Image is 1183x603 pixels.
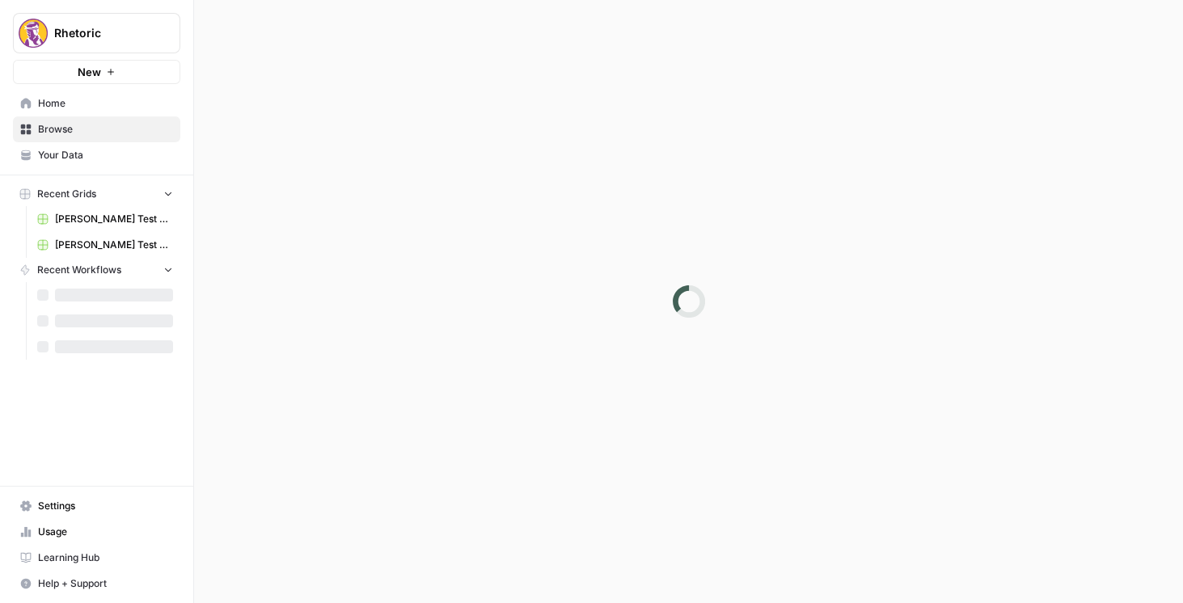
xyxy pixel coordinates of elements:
[13,116,180,142] a: Browse
[13,182,180,206] button: Recent Grids
[13,142,180,168] a: Your Data
[30,206,180,232] a: [PERSON_NAME] Test Workflow - Copilot Example Grid
[37,263,121,277] span: Recent Workflows
[38,122,173,137] span: Browse
[19,19,48,48] img: Rhetoric Logo
[13,493,180,519] a: Settings
[38,550,173,565] span: Learning Hub
[38,499,173,513] span: Settings
[78,64,101,80] span: New
[37,187,96,201] span: Recent Grids
[13,519,180,545] a: Usage
[55,212,173,226] span: [PERSON_NAME] Test Workflow - Copilot Example Grid
[54,25,152,41] span: Rhetoric
[38,96,173,111] span: Home
[13,545,180,571] a: Learning Hub
[38,148,173,162] span: Your Data
[38,525,173,539] span: Usage
[13,13,180,53] button: Workspace: Rhetoric
[13,60,180,84] button: New
[13,258,180,282] button: Recent Workflows
[13,91,180,116] a: Home
[38,576,173,591] span: Help + Support
[55,238,173,252] span: [PERSON_NAME] Test Workflow - SERP Overview Grid
[30,232,180,258] a: [PERSON_NAME] Test Workflow - SERP Overview Grid
[13,571,180,597] button: Help + Support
